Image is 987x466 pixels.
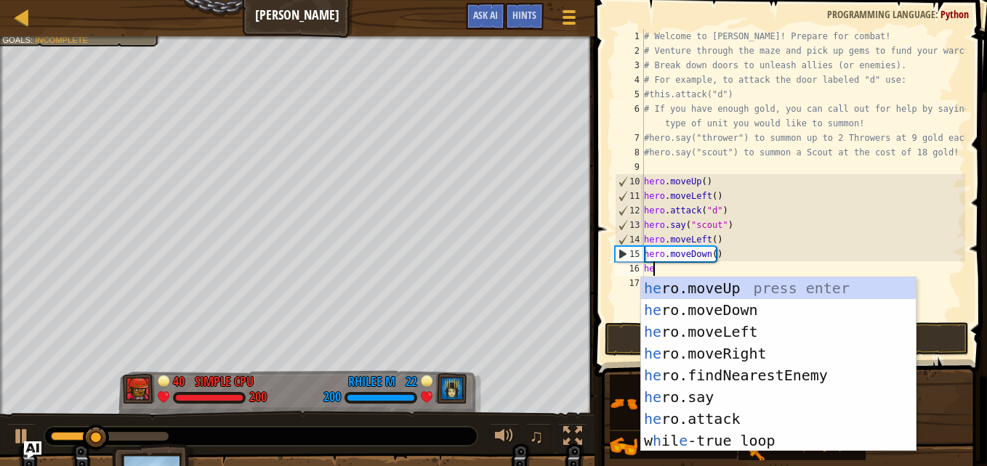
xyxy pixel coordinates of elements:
div: 16 [615,261,644,276]
div: Simple CPU [195,372,254,391]
div: 8 [615,145,644,160]
div: 17 [615,276,644,290]
span: Hints [512,8,536,22]
div: 4 [615,73,644,87]
div: 12 [616,203,644,218]
div: 3 [615,58,644,73]
div: 7 [615,131,644,145]
button: Ask AI [24,441,41,459]
div: 22 [403,372,417,385]
div: 2 [615,44,644,58]
button: Show game menu [551,3,587,37]
div: 1 [615,29,644,44]
span: : [935,7,940,21]
span: Python [940,7,969,21]
span: Programming language [827,7,935,21]
div: 5 [615,87,644,102]
div: 200 [323,391,341,404]
div: 14 [616,232,644,247]
div: 200 [249,391,267,404]
img: portrait.png [610,433,637,460]
div: 15 [616,247,644,261]
button: Ask AI [466,3,505,30]
div: 6 [615,102,644,131]
div: 10 [616,174,644,189]
img: thang_avatar_frame.png [123,374,155,404]
button: Run ⇧↵ [605,322,969,356]
span: ♫ [529,425,544,447]
div: 11 [616,189,644,203]
div: 9 [615,160,644,174]
span: Ask AI [473,8,498,22]
div: 13 [616,218,644,232]
div: 40 [173,372,188,385]
img: portrait.png [610,390,637,417]
button: Ctrl + P: Play [7,423,36,453]
img: thang_avatar_frame.png [435,374,467,404]
button: ♫ [526,423,551,453]
button: Adjust volume [490,423,519,453]
button: Toggle fullscreen [558,423,587,453]
div: Rhilee M [348,372,395,391]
